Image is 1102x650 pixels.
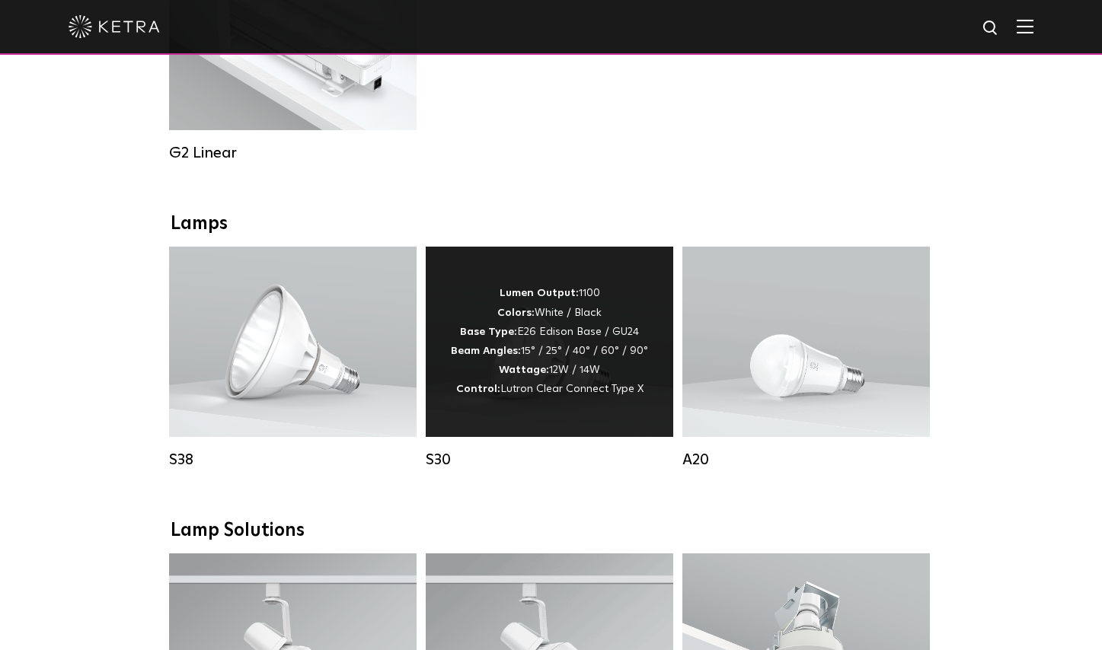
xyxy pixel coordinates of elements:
img: ketra-logo-2019-white [69,15,160,38]
div: Lamps [171,213,932,235]
strong: Beam Angles: [451,346,521,356]
div: Lamp Solutions [171,520,932,542]
div: G2 Linear [169,144,417,162]
strong: Wattage: [499,365,549,375]
strong: Base Type: [460,327,517,337]
img: search icon [982,19,1001,38]
a: S38 Lumen Output:1100Colors:White / BlackBase Type:E26 Edison Base / GU24Beam Angles:10° / 25° / ... [169,247,417,469]
a: S30 Lumen Output:1100Colors:White / BlackBase Type:E26 Edison Base / GU24Beam Angles:15° / 25° / ... [426,247,673,469]
img: Hamburger%20Nav.svg [1017,19,1033,33]
strong: Lumen Output: [500,288,579,298]
div: S30 [426,451,673,469]
strong: Control: [456,384,500,394]
a: A20 Lumen Output:600 / 800Colors:White / BlackBase Type:E26 Edison Base / GU24Beam Angles:Omni-Di... [682,247,930,469]
div: 1100 White / Black E26 Edison Base / GU24 15° / 25° / 40° / 60° / 90° 12W / 14W [451,284,648,399]
div: S38 [169,451,417,469]
strong: Colors: [497,307,535,318]
span: Lutron Clear Connect Type X [500,384,644,394]
div: A20 [682,451,930,469]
